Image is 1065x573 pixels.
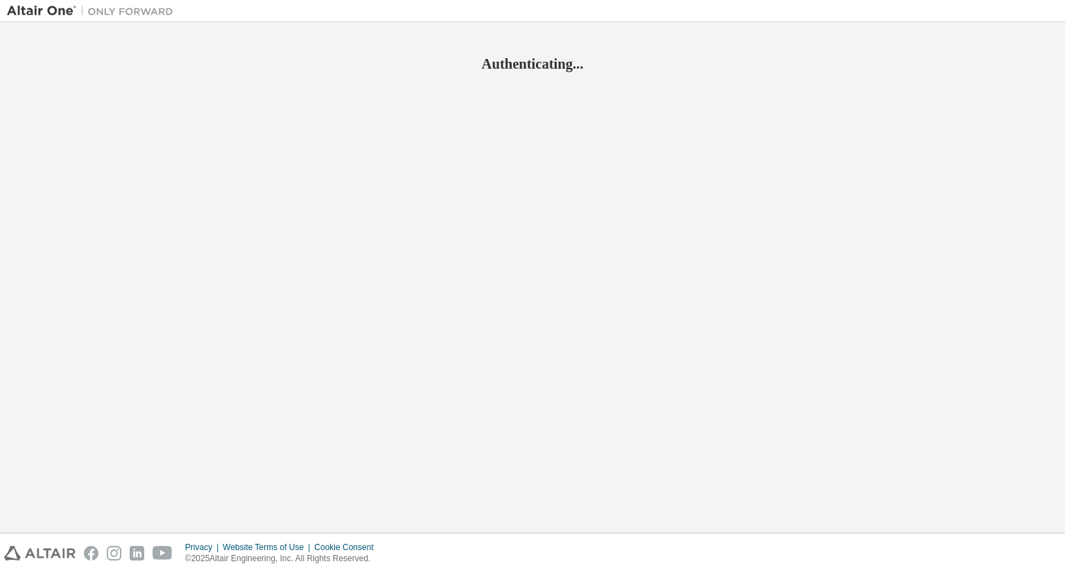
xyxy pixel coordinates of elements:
[4,546,76,561] img: altair_logo.svg
[84,546,98,561] img: facebook.svg
[223,542,314,553] div: Website Terms of Use
[130,546,144,561] img: linkedin.svg
[7,4,180,18] img: Altair One
[153,546,173,561] img: youtube.svg
[314,542,381,553] div: Cookie Consent
[185,553,382,565] p: © 2025 Altair Engineering, Inc. All Rights Reserved.
[107,546,121,561] img: instagram.svg
[185,542,223,553] div: Privacy
[7,55,1058,73] h2: Authenticating...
